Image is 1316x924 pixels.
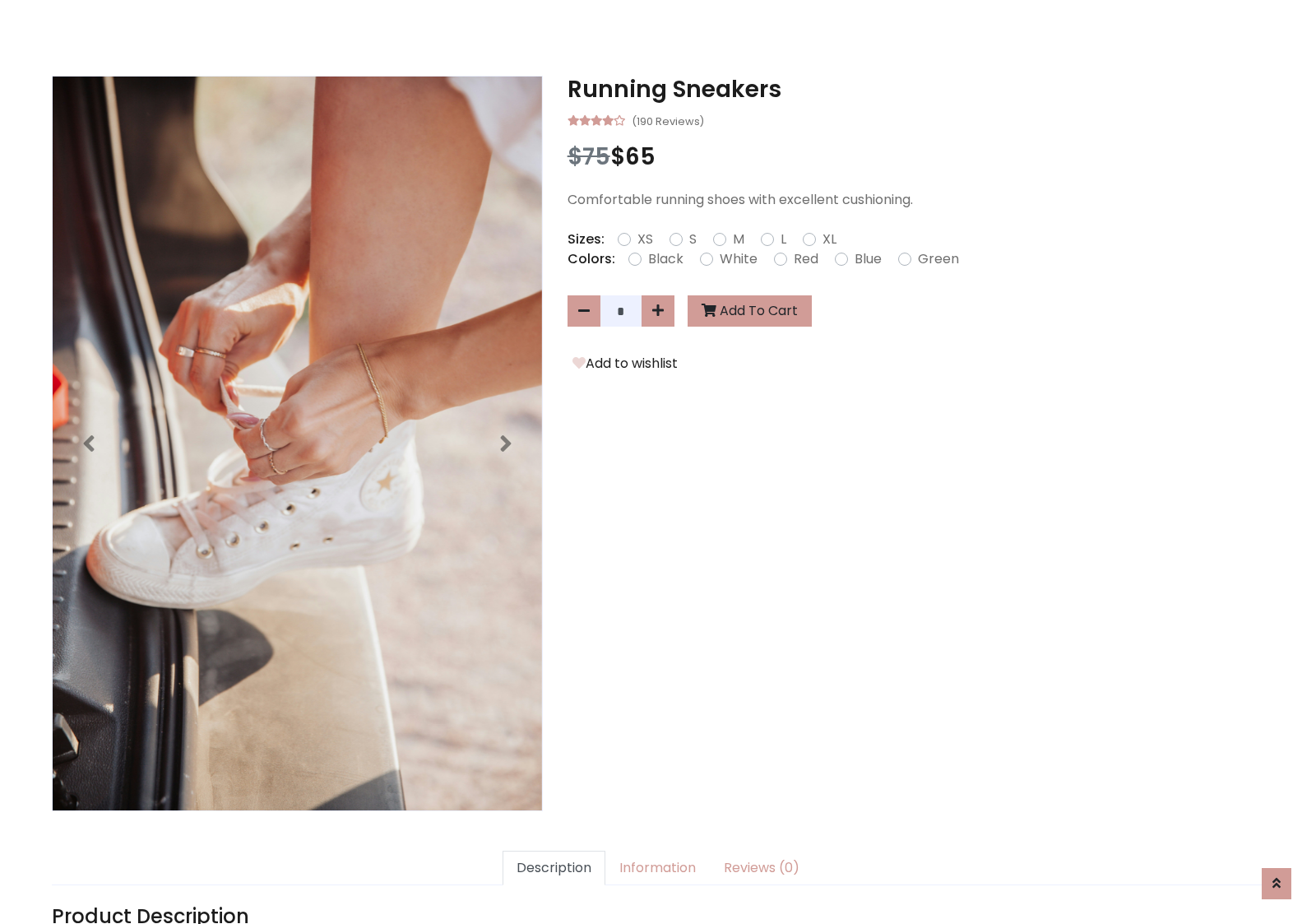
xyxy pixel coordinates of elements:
[568,76,1264,104] h3: Running Sneakers
[568,141,610,173] span: $75
[794,249,818,269] label: Red
[855,249,882,269] label: Blue
[733,230,744,249] label: M
[568,353,683,374] button: Add to wishlist
[637,230,653,249] label: XS
[710,851,813,885] a: Reviews (0)
[568,190,1264,210] p: Comfortable running shoes with excellent cushioning.
[689,230,697,249] label: S
[53,77,542,810] img: Image
[688,295,812,327] button: Add To Cart
[568,230,605,249] p: Sizes:
[822,230,836,249] label: XL
[918,249,959,269] label: Green
[781,230,786,249] label: L
[648,249,683,269] label: Black
[568,249,615,269] p: Colors:
[720,249,758,269] label: White
[605,851,710,885] a: Information
[503,851,605,885] a: Description
[568,143,1264,171] h3: $
[632,110,704,130] small: (190 Reviews)
[625,141,656,173] span: 65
